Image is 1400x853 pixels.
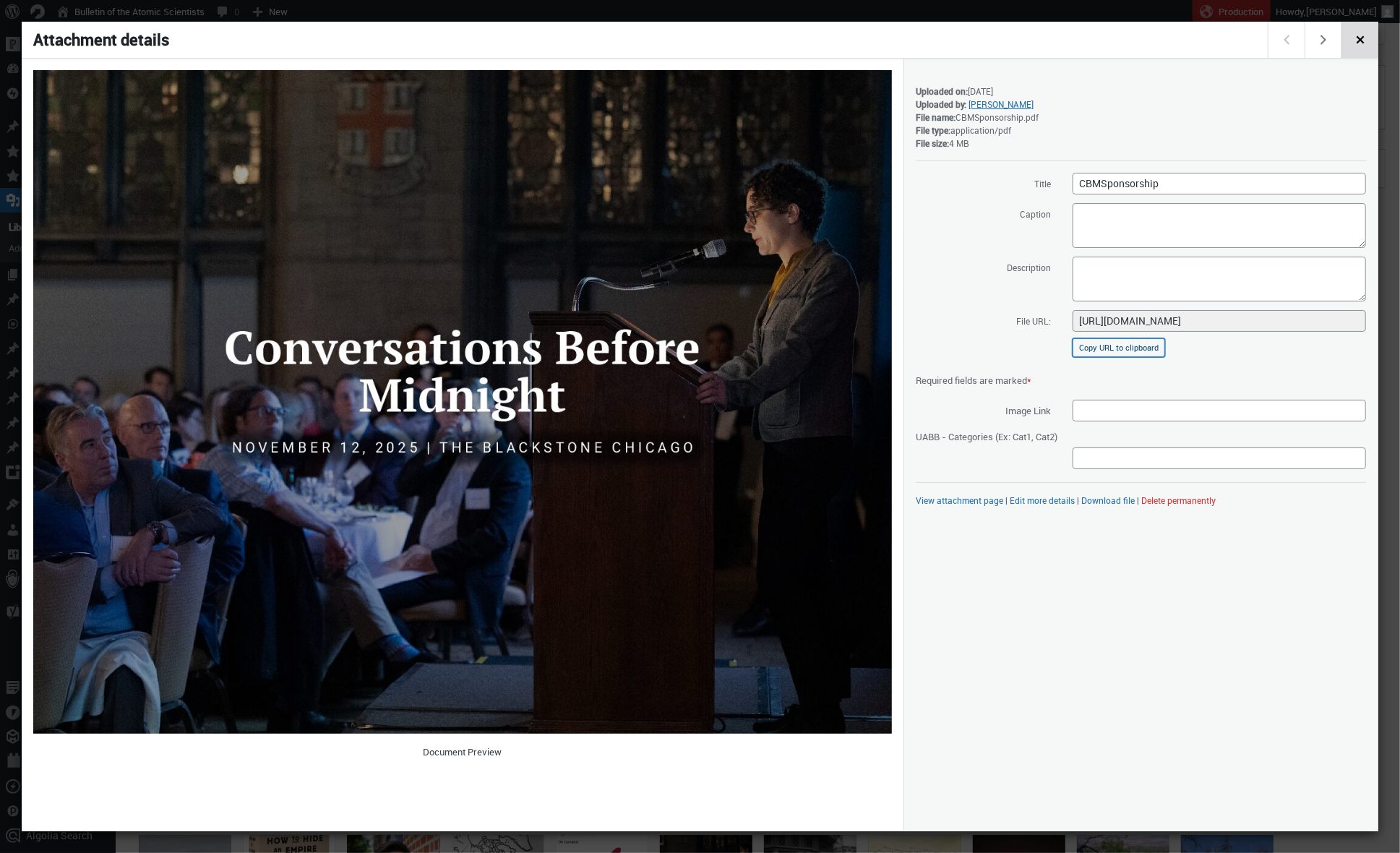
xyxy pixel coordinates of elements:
span: UABB - Categories (Ex: Cat1, Cat2) [916,425,1057,447]
label: Description [916,256,1051,278]
h1: Attachment details [22,22,1270,58]
strong: Uploaded on: [916,85,968,97]
div: [DATE] [916,85,1367,98]
span: | [1137,494,1139,506]
a: [PERSON_NAME] [969,98,1034,110]
strong: File type: [916,124,950,136]
a: Edit more details [1010,494,1075,506]
strong: File size: [916,137,949,149]
strong: File name: [916,111,955,123]
span: Image Link [916,399,1051,421]
strong: Uploaded by: [916,98,966,110]
label: File URL: [916,309,1051,331]
div: CBMSponsorship.pdf [916,111,1367,124]
a: Download file [1081,494,1135,506]
span: Required fields are marked [916,374,1031,387]
button: Delete permanently [1141,494,1216,506]
p: Document Preview [33,745,892,760]
span: | [1005,494,1008,506]
div: application/pdf [916,124,1367,137]
div: 4 MB [916,137,1367,150]
button: Copy URL to clipboard [1073,338,1165,357]
label: Caption [916,202,1051,224]
a: View attachment page [916,494,1003,506]
label: Title [916,172,1051,194]
span: | [1077,494,1079,506]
